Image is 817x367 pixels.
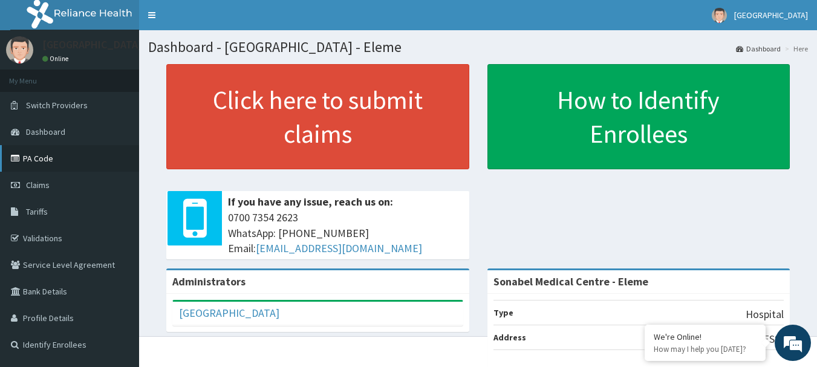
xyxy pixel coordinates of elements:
[493,307,513,318] b: Type
[26,206,48,217] span: Tariffs
[228,195,393,209] b: If you have any issue, reach us on:
[148,39,808,55] h1: Dashboard - [GEOGRAPHIC_DATA] - Eleme
[487,64,790,169] a: How to Identify Enrollees
[42,39,142,50] p: [GEOGRAPHIC_DATA]
[654,344,757,354] p: How may I help you today?
[712,8,727,23] img: User Image
[166,64,469,169] a: Click here to submit claims
[26,126,65,137] span: Dashboard
[228,210,463,256] span: 0700 7354 2623 WhatsApp: [PHONE_NUMBER] Email:
[746,307,784,322] p: Hospital
[654,331,757,342] div: We're Online!
[179,306,279,320] a: [GEOGRAPHIC_DATA]
[734,10,808,21] span: [GEOGRAPHIC_DATA]
[6,36,33,63] img: User Image
[736,44,781,54] a: Dashboard
[493,332,526,343] b: Address
[26,180,50,190] span: Claims
[42,54,71,63] a: Online
[26,100,88,111] span: Switch Providers
[782,44,808,54] li: Here
[256,241,422,255] a: [EMAIL_ADDRESS][DOMAIN_NAME]
[493,274,648,288] strong: Sonabel Medical Centre - Eleme
[172,274,246,288] b: Administrators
